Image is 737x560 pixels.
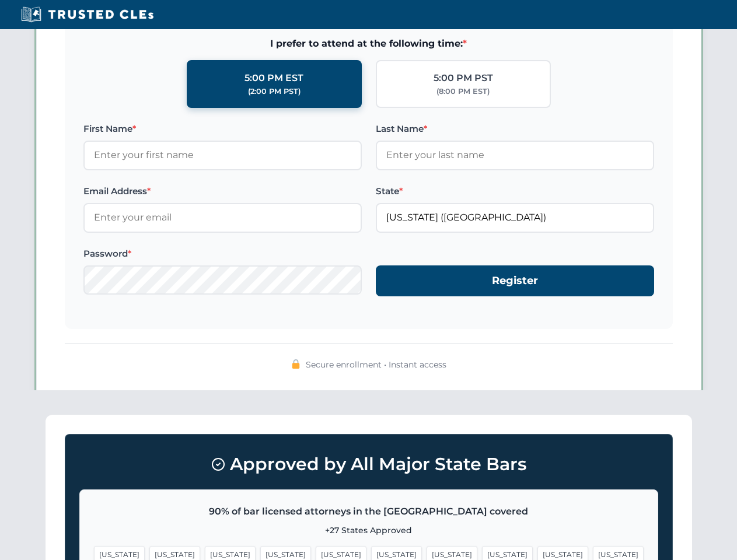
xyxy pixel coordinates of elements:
[291,359,301,369] img: 🔒
[306,358,446,371] span: Secure enrollment • Instant access
[376,265,654,296] button: Register
[79,449,658,480] h3: Approved by All Major State Bars
[376,203,654,232] input: Florida (FL)
[376,184,654,198] label: State
[436,86,490,97] div: (8:00 PM EST)
[83,122,362,136] label: First Name
[83,203,362,232] input: Enter your email
[83,36,654,51] span: I prefer to attend at the following time:
[376,141,654,170] input: Enter your last name
[244,71,303,86] div: 5:00 PM EST
[434,71,493,86] div: 5:00 PM PST
[94,504,644,519] p: 90% of bar licensed attorneys in the [GEOGRAPHIC_DATA] covered
[83,247,362,261] label: Password
[94,524,644,537] p: +27 States Approved
[376,122,654,136] label: Last Name
[83,141,362,170] input: Enter your first name
[248,86,301,97] div: (2:00 PM PST)
[18,6,157,23] img: Trusted CLEs
[83,184,362,198] label: Email Address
